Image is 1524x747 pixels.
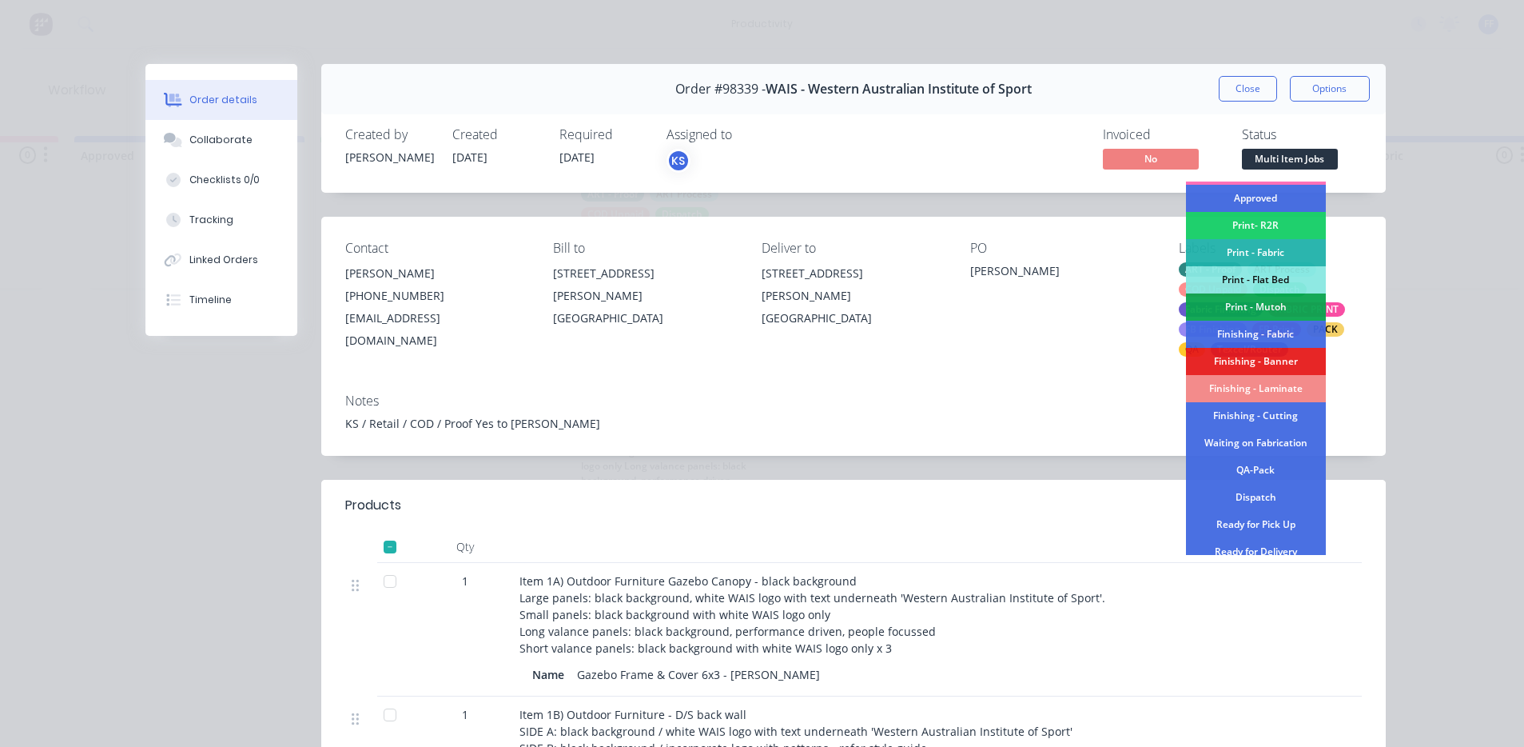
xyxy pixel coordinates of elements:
span: [DATE] [559,150,595,165]
div: Created by [345,127,433,142]
div: PO [970,241,1153,256]
div: [STREET_ADDRESS][PERSON_NAME] [762,262,945,307]
div: Finishing - Fabric [1186,321,1326,348]
div: ART - Proof [1179,262,1242,277]
div: Dispatch [1186,484,1326,511]
div: Name [532,663,571,686]
div: Created [452,127,540,142]
div: Approved [1186,185,1326,212]
button: Close [1219,76,1277,102]
span: Item 1A) Outdoor Furniture Gazebo Canopy - black background Large panels: black background, white... [519,573,1105,656]
div: Fabric Finishing [1179,302,1263,317]
div: [GEOGRAPHIC_DATA] [762,307,945,330]
button: Multi Item Jobs [1242,149,1338,173]
span: 1 [462,706,468,723]
button: Options [1290,76,1370,102]
button: Tracking [145,200,297,240]
div: Linked Orders [189,253,258,267]
button: Timeline [145,280,297,320]
div: Ready for Delivery [1186,538,1326,565]
div: [PERSON_NAME] [970,262,1153,285]
div: Required [559,127,647,142]
div: Ready for Pick Up [1186,511,1326,538]
span: [DATE] [452,150,487,165]
span: WAIS - Western Australian Institute of Sport [766,82,1032,97]
span: No [1103,149,1199,169]
div: COD Unpaid [1179,282,1247,297]
div: FB Finishing [1179,322,1247,337]
button: Checklists 0/0 [145,160,297,200]
div: [STREET_ADDRESS][PERSON_NAME][GEOGRAPHIC_DATA] [762,262,945,330]
div: Bill to [553,241,736,256]
div: Collaborate [189,133,253,147]
div: Gazebo Frame & Cover 6x3 - [PERSON_NAME] [571,663,826,686]
div: Products [345,496,401,515]
div: Checklists 0/0 [189,173,260,187]
span: Multi Item Jobs [1242,149,1338,169]
div: Finishing - Banner [1186,348,1326,375]
div: [PERSON_NAME][PHONE_NUMBER][EMAIL_ADDRESS][DOMAIN_NAME] [345,262,528,352]
div: Timeline [189,293,232,307]
span: Order #98339 - [675,82,766,97]
button: Order details [145,80,297,120]
div: [STREET_ADDRESS][PERSON_NAME] [553,262,736,307]
div: [PERSON_NAME] [345,262,528,285]
div: Finishing - Cutting [1186,402,1326,429]
div: Qty [417,531,513,563]
div: Invoiced [1103,127,1223,142]
div: Contact [345,241,528,256]
div: QA-Pack [1186,457,1326,484]
div: Order details [189,93,257,107]
span: 1 [462,573,468,589]
div: [GEOGRAPHIC_DATA] [553,307,736,330]
button: Linked Orders [145,240,297,280]
div: Print- R2R [1186,212,1326,239]
button: Collaborate [145,120,297,160]
div: KS / Retail / COD / Proof Yes to [PERSON_NAME] [345,415,1362,432]
div: Labels [1179,241,1362,256]
div: [PERSON_NAME] [345,149,433,166]
div: Print - Flat Bed [1186,266,1326,294]
div: Notes [345,393,1362,409]
div: Deliver to [762,241,945,256]
div: Assigned to [667,127,826,142]
div: [PHONE_NUMBER] [345,285,528,307]
button: KS [667,149,690,173]
div: Finishing - Laminate [1186,375,1326,402]
div: Print - Fabric [1186,239,1326,266]
div: QA [1179,342,1205,357]
div: [EMAIL_ADDRESS][DOMAIN_NAME] [345,307,528,352]
div: Waiting on Fabrication [1186,429,1326,457]
div: Tracking [189,213,233,227]
div: [STREET_ADDRESS][PERSON_NAME][GEOGRAPHIC_DATA] [553,262,736,330]
div: Status [1242,127,1362,142]
div: Print - Mutoh [1186,294,1326,321]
